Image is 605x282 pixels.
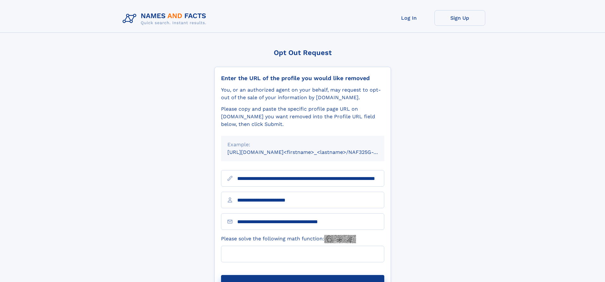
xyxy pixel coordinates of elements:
div: Opt Out Request [214,49,391,57]
img: Logo Names and Facts [120,10,212,27]
div: Enter the URL of the profile you would like removed [221,75,384,82]
a: Log In [384,10,434,26]
small: [URL][DOMAIN_NAME]<firstname>_<lastname>/NAF325G-xxxxxxxx [227,149,396,155]
div: Example: [227,141,378,148]
a: Sign Up [434,10,485,26]
div: You, or an authorized agent on your behalf, may request to opt-out of the sale of your informatio... [221,86,384,101]
label: Please solve the following math function: [221,235,356,243]
div: Please copy and paste the specific profile page URL on [DOMAIN_NAME] you want removed into the Pr... [221,105,384,128]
